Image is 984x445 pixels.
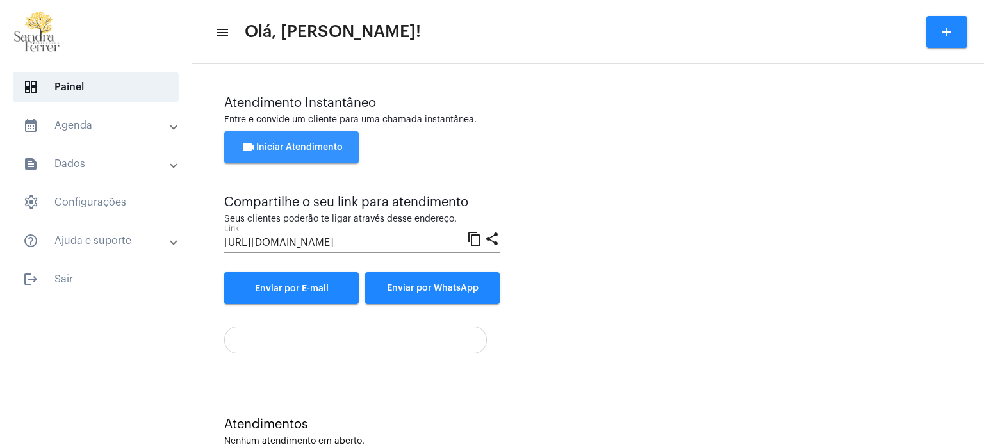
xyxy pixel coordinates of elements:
span: Enviar por WhatsApp [387,284,479,293]
div: Compartilhe o seu link para atendimento [224,195,500,209]
mat-icon: sidenav icon [23,233,38,248]
mat-icon: content_copy [467,231,482,246]
span: sidenav icon [23,79,38,95]
span: Sair [13,264,179,295]
button: Iniciar Atendimento [224,131,359,163]
mat-expansion-panel-header: sidenav iconAjuda e suporte [8,225,192,256]
mat-icon: sidenav icon [23,156,38,172]
div: Atendimento Instantâneo [224,96,952,110]
mat-icon: share [484,231,500,246]
img: 87cae55a-51f6-9edc-6e8c-b06d19cf5cca.png [10,6,64,58]
mat-icon: sidenav icon [215,25,228,40]
mat-icon: sidenav icon [23,271,38,287]
span: Painel [13,72,179,102]
mat-panel-title: Agenda [23,118,171,133]
span: Configurações [13,187,179,218]
mat-expansion-panel-header: sidenav iconDados [8,149,192,179]
mat-expansion-panel-header: sidenav iconAgenda [8,110,192,141]
span: Olá, [PERSON_NAME]! [245,22,421,42]
mat-panel-title: Ajuda e suporte [23,233,171,248]
mat-panel-title: Dados [23,156,171,172]
a: Enviar por E-mail [224,272,359,304]
div: Entre e convide um cliente para uma chamada instantânea. [224,115,952,125]
div: Atendimentos [224,417,952,432]
div: Seus clientes poderão te ligar através desse endereço. [224,214,500,224]
mat-icon: add [939,24,955,40]
span: Iniciar Atendimento [241,143,343,152]
mat-icon: sidenav icon [23,118,38,133]
span: Enviar por E-mail [255,284,329,293]
mat-icon: videocam [241,140,256,155]
button: Enviar por WhatsApp [365,272,500,304]
span: sidenav icon [23,195,38,210]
